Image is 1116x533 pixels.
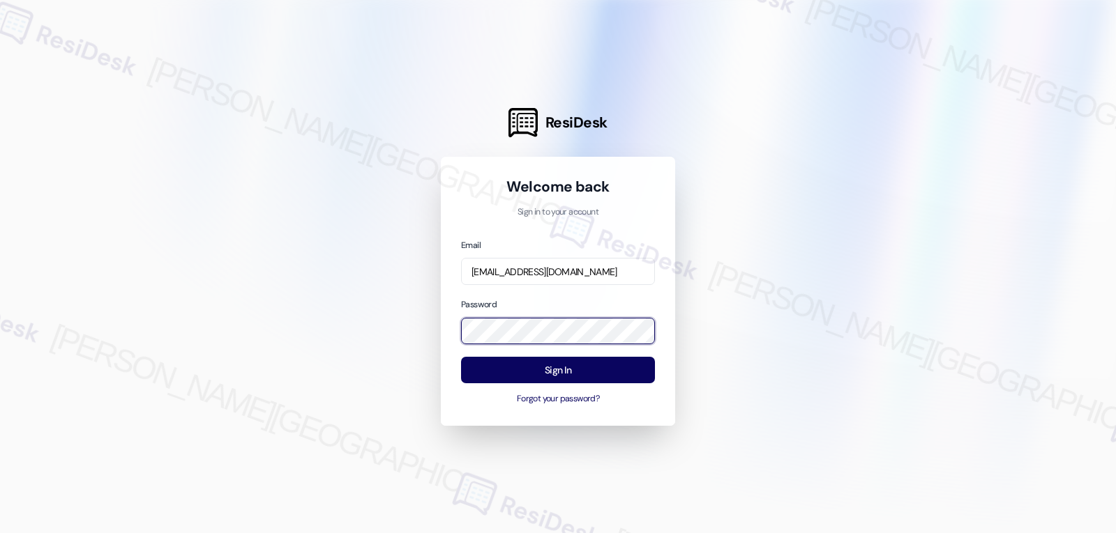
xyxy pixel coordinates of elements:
input: name@example.com [461,258,655,285]
label: Password [461,299,497,310]
h1: Welcome back [461,177,655,196]
label: Email [461,240,481,251]
p: Sign in to your account [461,206,655,219]
span: ResiDesk [545,113,608,132]
button: Sign In [461,357,655,384]
img: ResiDesk Logo [508,108,538,137]
button: Forgot your password? [461,393,655,405]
